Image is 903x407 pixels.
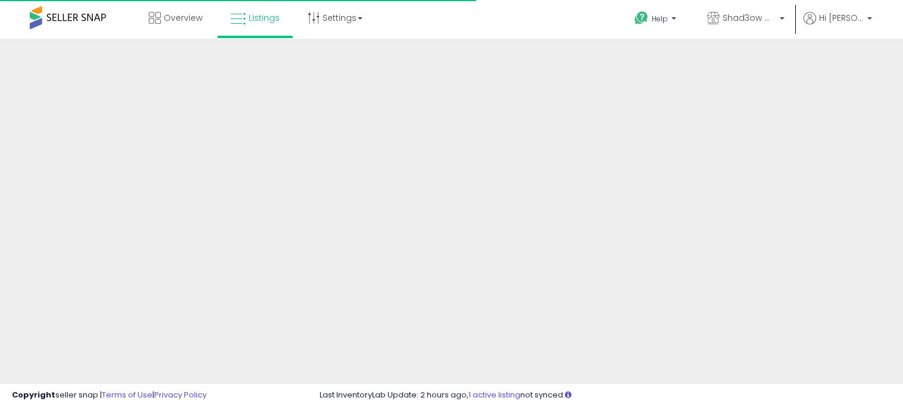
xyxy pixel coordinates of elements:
[625,2,688,39] a: Help
[12,389,55,400] strong: Copyright
[320,390,891,401] div: Last InventoryLab Update: 2 hours ago, not synced.
[468,389,520,400] a: 1 active listing
[634,11,649,26] i: Get Help
[102,389,152,400] a: Terms of Use
[804,12,872,39] a: Hi [PERSON_NAME]
[723,12,776,24] span: Shad3ow Goods & Services
[565,391,571,399] i: Click here to read more about un-synced listings.
[12,390,207,401] div: seller snap | |
[164,12,202,24] span: Overview
[249,12,280,24] span: Listings
[652,14,668,24] span: Help
[154,389,207,400] a: Privacy Policy
[819,12,864,24] span: Hi [PERSON_NAME]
